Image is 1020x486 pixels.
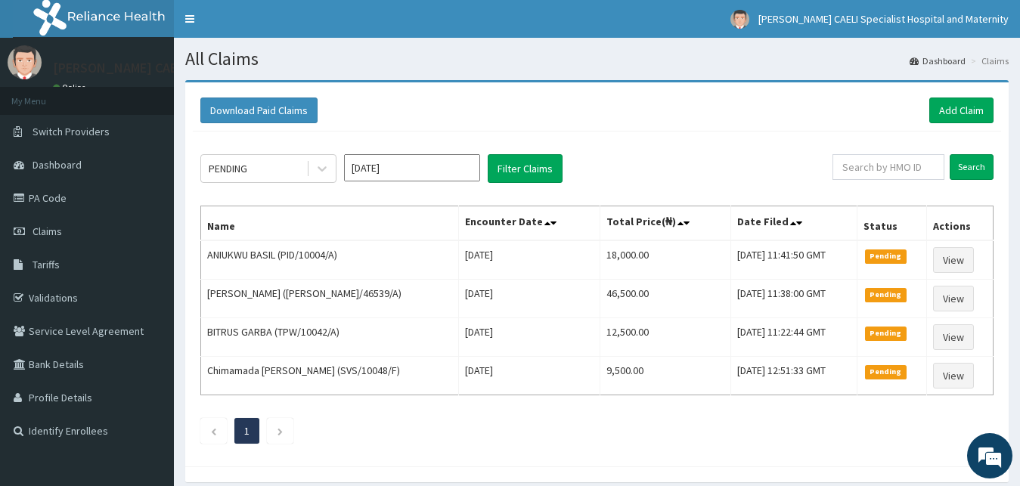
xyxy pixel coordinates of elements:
a: View [933,363,974,388]
th: Actions [926,206,993,241]
td: [DATE] [459,240,600,280]
td: 12,500.00 [600,318,730,357]
a: Previous page [210,424,217,438]
span: [PERSON_NAME] CAELI Specialist Hospital and Maternity [758,12,1009,26]
h1: All Claims [185,49,1009,69]
a: Page 1 is your current page [244,424,250,438]
span: Pending [865,327,907,340]
th: Name [201,206,459,241]
input: Search [950,154,994,180]
td: 9,500.00 [600,357,730,395]
td: [DATE] [459,357,600,395]
td: [DATE] 11:38:00 GMT [731,280,857,318]
button: Download Paid Claims [200,98,318,123]
td: ANIUKWU BASIL (PID/10004/A) [201,240,459,280]
img: User Image [8,45,42,79]
td: BITRUS GARBA (TPW/10042/A) [201,318,459,357]
span: Pending [865,288,907,302]
span: Claims [33,224,62,238]
span: Dashboard [33,158,82,172]
span: Switch Providers [33,125,110,138]
td: [PERSON_NAME] ([PERSON_NAME]/46539/A) [201,280,459,318]
th: Status [857,206,926,241]
span: Tariffs [33,258,60,271]
input: Select Month and Year [344,154,480,181]
a: View [933,324,974,350]
th: Encounter Date [459,206,600,241]
a: View [933,247,974,273]
td: 46,500.00 [600,280,730,318]
th: Total Price(₦) [600,206,730,241]
img: User Image [730,10,749,29]
td: [DATE] 12:51:33 GMT [731,357,857,395]
td: [DATE] [459,318,600,357]
td: [DATE] [459,280,600,318]
li: Claims [967,54,1009,67]
span: Pending [865,365,907,379]
a: Next page [277,424,284,438]
td: 18,000.00 [600,240,730,280]
button: Filter Claims [488,154,563,183]
input: Search by HMO ID [832,154,944,180]
a: Dashboard [910,54,966,67]
th: Date Filed [731,206,857,241]
a: Add Claim [929,98,994,123]
td: [DATE] 11:41:50 GMT [731,240,857,280]
a: Online [53,82,89,93]
p: [PERSON_NAME] CAELI Specialist Hospital and Maternity [53,61,387,75]
td: Chimamada [PERSON_NAME] (SVS/10048/F) [201,357,459,395]
span: Pending [865,249,907,263]
div: PENDING [209,161,247,176]
td: [DATE] 11:22:44 GMT [731,318,857,357]
a: View [933,286,974,311]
